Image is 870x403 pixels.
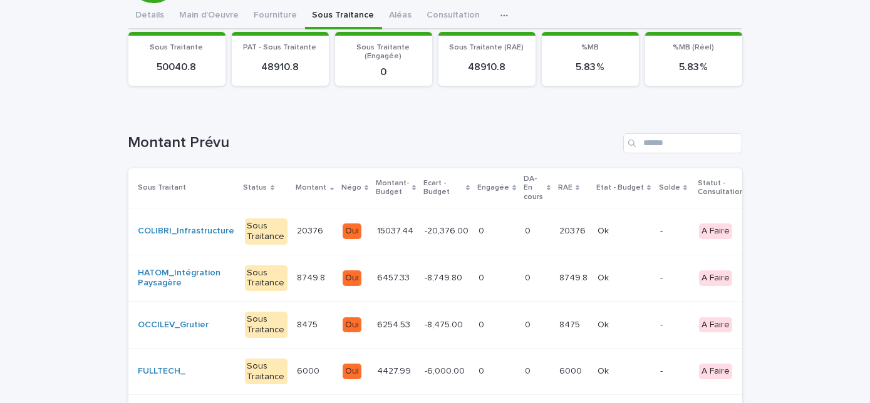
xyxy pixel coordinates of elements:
p: 0 [479,223,487,237]
p: 20376 [559,223,588,237]
div: Sous Traitance [245,265,287,292]
p: Sous Traitant [138,181,187,195]
p: 5.83 % [549,61,631,73]
p: Ok [598,317,611,330]
span: Sous Traitante (RAE) [450,44,524,51]
p: Montant [296,181,327,195]
p: 0 [526,223,534,237]
input: Search [623,133,742,153]
p: 0 [526,270,534,283]
p: - [660,273,689,283]
p: 6000 [559,364,584,377]
a: COLIBRI_Infrastructure [138,226,235,237]
p: 15037.44 [377,223,416,237]
p: 50040.8 [136,61,218,73]
p: -8,475.00 [425,317,465,330]
p: 8749.8 [559,270,590,283]
p: Solde [659,181,680,195]
button: Sous Traitance [305,3,382,29]
span: %MB [581,44,599,51]
p: 8475 [559,317,583,330]
a: HATOM_Intégration Paysagère [138,268,235,289]
p: Ok [598,364,611,377]
p: 0 [343,66,425,78]
div: A Faire [699,223,732,239]
p: -20,376.00 [425,223,471,237]
p: Ok [598,270,611,283]
p: Status [244,181,267,195]
p: Ok [598,223,611,237]
p: 6254.53 [377,317,413,330]
button: Fourniture [247,3,305,29]
p: Ecart - Budget [423,176,463,200]
p: 0 [479,270,487,283]
div: Oui [343,223,361,239]
p: -6,000.00 [425,364,467,377]
div: A Faire [699,364,732,379]
p: 4427.99 [377,364,413,377]
div: Oui [343,317,361,333]
button: Details [128,3,172,29]
span: PAT - Sous Traitante [244,44,317,51]
p: Etat - Budget [596,181,644,195]
p: Engagée [477,181,509,195]
p: - [660,226,689,237]
div: Oui [343,364,361,379]
p: -8,749.80 [425,270,465,283]
div: Sous Traitance [245,218,287,245]
div: A Faire [699,270,732,286]
div: Sous Traitance [245,312,287,338]
span: Sous Traitante [150,44,204,51]
p: - [660,320,689,330]
p: RAE [558,181,572,195]
div: Sous Traitance [245,359,287,385]
p: 20376 [298,223,326,237]
p: - [660,366,689,377]
p: 6000 [298,364,323,377]
a: FULLTECH_ [138,366,186,377]
p: Négo [341,181,361,195]
p: 8475 [298,317,321,330]
button: Main d'Oeuvre [172,3,247,29]
p: 0 [526,317,534,330]
p: Montant-Budget [376,176,409,200]
a: OCCILEV_Grutier [138,320,209,330]
p: Statut - Consultation [698,176,749,200]
button: Consultation [420,3,488,29]
p: 48910.8 [239,61,321,73]
p: 6457.33 [377,270,412,283]
p: 8749.8 [298,270,328,283]
p: DA-En cours [524,172,544,204]
p: 0 [526,364,534,377]
p: 0 [479,364,487,377]
div: A Faire [699,317,732,333]
div: Oui [343,270,361,286]
h1: Montant Prévu [128,134,618,152]
button: Aléas [382,3,420,29]
p: 48910.8 [446,61,528,73]
p: 0 [479,317,487,330]
span: Sous Traitante (Engagée) [357,44,410,60]
span: %MB (Réel) [673,44,714,51]
p: 5.83 % [653,61,735,73]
